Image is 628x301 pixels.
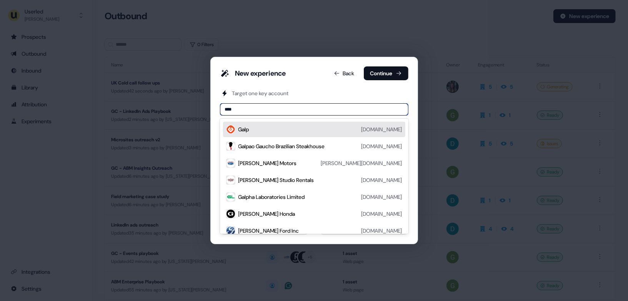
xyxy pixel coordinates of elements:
[238,210,295,218] div: [PERSON_NAME] Honda
[238,227,299,235] div: [PERSON_NAME] Ford Inc
[238,142,325,150] div: Galpao Gaucho Brazilian Steakhouse
[364,66,408,80] button: Continue
[238,126,249,133] div: Galp
[361,227,402,235] div: [DOMAIN_NAME]
[361,176,402,184] div: [DOMAIN_NAME]
[232,89,289,97] div: Target one key account
[235,69,286,78] div: New experience
[238,159,297,167] div: [PERSON_NAME] Motors
[361,126,402,133] div: [DOMAIN_NAME]
[238,193,305,201] div: Galpha Laboratories Limited
[361,142,402,150] div: [DOMAIN_NAME]
[238,176,314,184] div: [PERSON_NAME] Studio Rentals
[361,193,402,201] div: [DOMAIN_NAME]
[361,210,402,218] div: [DOMAIN_NAME]
[321,159,402,167] div: [PERSON_NAME][DOMAIN_NAME]
[328,66,361,80] button: Back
